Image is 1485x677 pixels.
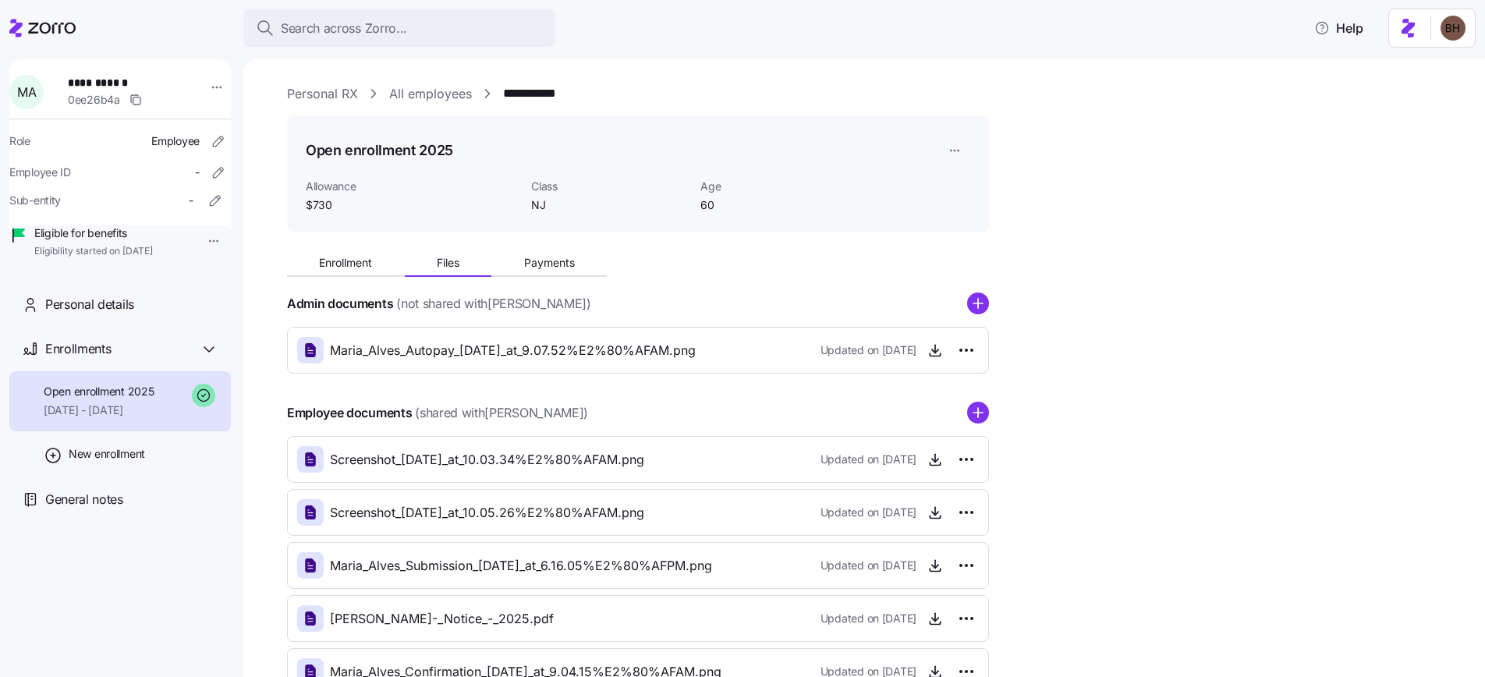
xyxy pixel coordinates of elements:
span: - [189,193,193,208]
span: Updated on [DATE] [820,558,916,573]
span: Screenshot_[DATE]_at_10.05.26%E2%80%AFAM.png [330,503,644,523]
span: Screenshot_[DATE]_at_10.03.34%E2%80%AFAM.png [330,450,644,470]
button: Help [1302,12,1376,44]
span: New enrollment [69,446,145,462]
span: Updated on [DATE] [820,505,916,520]
span: Files [437,257,459,268]
h1: Open enrollment 2025 [306,140,453,160]
span: General notes [45,490,123,509]
span: Help [1314,19,1363,37]
span: M A [17,86,36,98]
span: Class [531,179,688,194]
span: Maria_Alves_Submission_[DATE]_at_6.16.05%E2%80%AFPM.png [330,556,712,576]
span: NJ [531,197,688,213]
span: Role [9,133,30,149]
span: (not shared with [PERSON_NAME] ) [396,294,590,314]
svg: add icon [967,402,989,424]
span: Sub-entity [9,193,61,208]
h4: Employee documents [287,404,412,422]
span: Search across Zorro... [281,19,407,38]
span: Allowance [306,179,519,194]
span: Updated on [DATE] [820,452,916,467]
a: Personal RX [287,84,358,104]
span: $730 [306,197,519,213]
span: Enrollments [45,339,111,359]
span: Age [700,179,857,194]
span: Updated on [DATE] [820,342,916,358]
span: Eligibility started on [DATE] [34,245,153,258]
svg: add icon [967,292,989,314]
span: Eligible for benefits [34,225,153,241]
span: Maria_Alves_Autopay_[DATE]_at_9.07.52%E2%80%AFAM.png [330,341,696,360]
button: Search across Zorro... [243,9,555,47]
span: [DATE] - [DATE] [44,402,154,418]
span: Employee [151,133,200,149]
span: Personal details [45,295,134,314]
span: Enrollment [319,257,372,268]
span: Open enrollment 2025 [44,384,154,399]
a: All employees [389,84,472,104]
span: 60 [700,197,857,213]
span: Updated on [DATE] [820,611,916,626]
span: Employee ID [9,165,71,180]
h4: Admin documents [287,295,393,313]
span: [PERSON_NAME]-_Notice_-_2025.pdf [330,609,554,629]
span: 0ee26b4a [68,92,120,108]
img: c3c218ad70e66eeb89914ccc98a2927c [1441,16,1466,41]
span: (shared with [PERSON_NAME] ) [415,403,588,423]
span: Payments [524,257,575,268]
span: - [195,165,200,180]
